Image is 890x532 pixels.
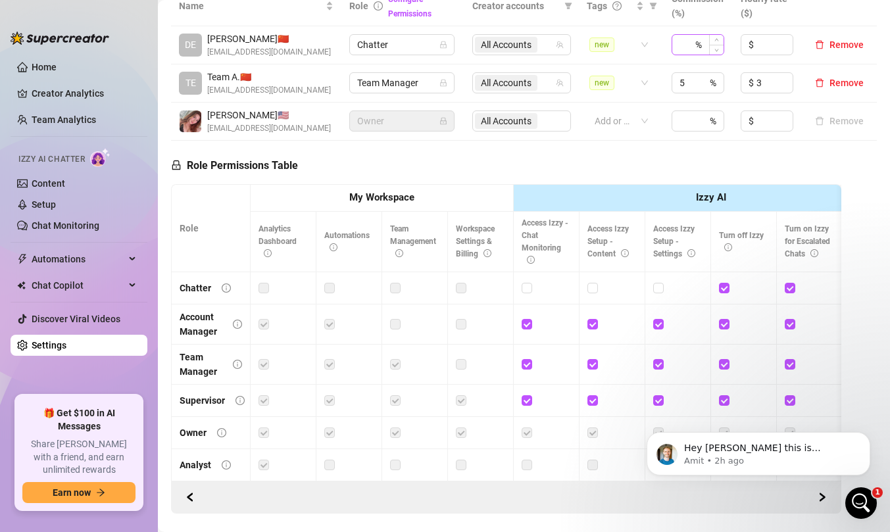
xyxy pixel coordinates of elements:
span: filter [564,2,572,10]
span: thunderbolt [17,254,28,264]
span: Access Izzy Setup - Content [587,224,629,258]
div: Analyst [180,458,211,472]
span: Remove [829,39,864,50]
span: Remove [829,78,864,88]
div: Chatter [180,281,211,295]
iframe: Intercom notifications message [627,404,890,496]
div: Supervisor [180,393,225,408]
span: question-circle [612,1,622,11]
span: Analytics Dashboard [259,224,297,258]
div: Owner [180,425,207,440]
span: delete [815,78,824,87]
span: down [714,48,719,53]
button: Remove [810,113,869,129]
span: Chatter [357,35,447,55]
button: Scroll Forward [180,487,201,508]
span: right [818,493,827,502]
span: Team Management [390,224,436,258]
strong: My Workspace [349,191,414,203]
span: All Accounts [475,37,537,53]
span: Role [349,1,368,11]
span: info-circle [724,243,732,251]
span: [EMAIL_ADDRESS][DOMAIN_NAME] [207,46,331,59]
span: lock [171,160,182,170]
span: Izzy AI Chatter [18,153,85,166]
span: info-circle [233,360,242,369]
span: team [556,79,564,87]
img: logo-BBDzfeDw.svg [11,32,109,45]
a: Chat Monitoring [32,220,99,231]
span: Turn on Izzy for Escalated Chats [785,224,830,258]
span: DE [185,37,196,52]
span: info-circle [222,460,231,470]
span: arrow-right [96,488,105,497]
span: All Accounts [481,37,532,52]
span: info-circle [222,283,231,293]
span: info-circle [235,396,245,405]
span: All Accounts [475,75,537,91]
a: Settings [32,340,66,351]
span: team [556,41,564,49]
span: Increase Value [709,35,724,45]
span: info-circle [687,249,695,257]
span: 1 [872,487,883,498]
span: Hey [PERSON_NAME] this is [PERSON_NAME] from dev team, thanks so much for bringing this to our at... [57,38,226,140]
span: left [185,493,195,502]
span: delete [815,40,824,49]
span: [EMAIL_ADDRESS][DOMAIN_NAME] [207,84,331,97]
span: info-circle [374,1,383,11]
span: lock [439,117,447,125]
iframe: Intercom live chat [845,487,877,519]
a: Creator Analytics [32,83,137,104]
img: Chat Copilot [17,281,26,290]
span: Automations [32,249,125,270]
span: Access Izzy Setup - Settings [653,224,695,258]
span: info-circle [395,249,403,257]
span: new [589,76,614,90]
span: info-circle [810,249,818,257]
button: Scroll Backward [812,487,833,508]
span: Automations [324,231,370,253]
span: Earn now [53,487,91,498]
a: Setup [32,199,56,210]
span: All Accounts [481,76,532,90]
div: Account Manager [180,310,222,339]
span: [PERSON_NAME] 🇺🇸 [207,108,331,122]
span: Decrease Value [709,45,724,55]
a: Team Analytics [32,114,96,125]
p: Message from Amit, sent 2h ago [57,51,227,62]
span: up [714,37,719,42]
span: lock [439,79,447,87]
span: Owner [357,111,447,131]
a: Discover Viral Videos [32,314,120,324]
div: Team Manager [180,350,222,379]
span: info-circle [621,249,629,257]
span: lock [439,41,447,49]
a: Content [32,178,65,189]
span: Turn off Izzy [719,231,764,253]
button: Remove [810,75,869,91]
strong: Izzy AI [696,191,726,203]
span: Access Izzy - Chat Monitoring [522,218,568,265]
span: info-circle [483,249,491,257]
span: Share [PERSON_NAME] with a friend, and earn unlimited rewards [22,438,136,477]
button: Earn nowarrow-right [22,482,136,503]
img: AI Chatter [90,148,111,167]
span: 🎁 Get $100 in AI Messages [22,407,136,433]
span: Workspace Settings & Billing [456,224,495,258]
th: Role [172,185,251,272]
span: Chat Copilot [32,275,125,296]
span: TE [185,76,196,90]
span: info-circle [233,320,242,329]
a: Home [32,62,57,72]
span: info-circle [217,428,226,437]
span: [PERSON_NAME] 🇨🇳 [207,32,331,46]
span: info-circle [527,256,535,264]
span: [EMAIL_ADDRESS][DOMAIN_NAME] [207,122,331,135]
span: info-circle [264,249,272,257]
img: Amy August [180,110,201,132]
button: Remove [810,37,869,53]
span: Team Manager [357,73,447,93]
